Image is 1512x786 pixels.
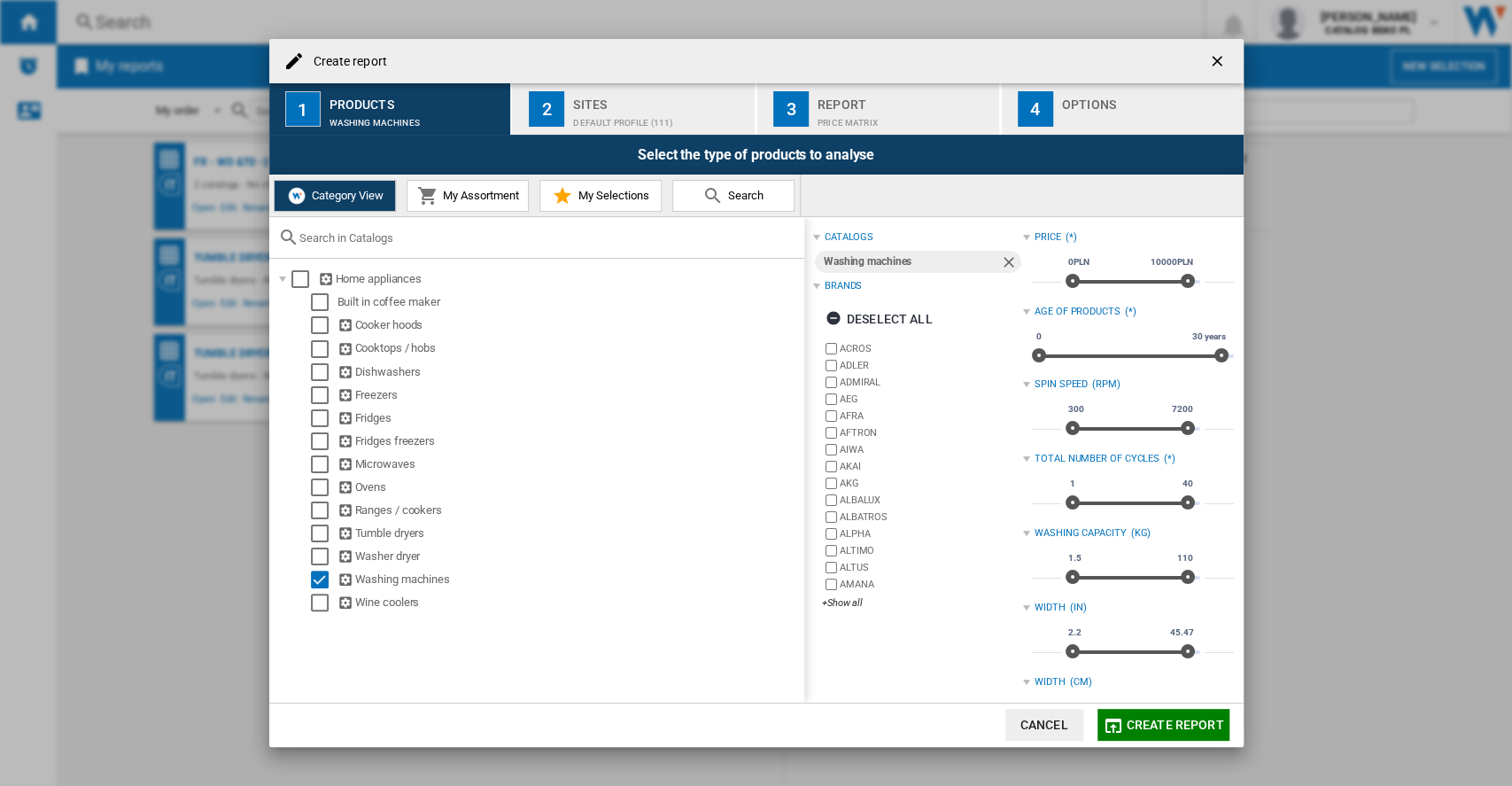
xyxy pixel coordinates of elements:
[840,494,1023,507] label: ALBALUX
[337,363,802,381] div: Dishwashers
[337,525,802,542] div: Tumble dryers
[840,510,1023,524] label: ALBATROS
[285,91,321,127] div: 1
[820,303,938,335] button: Deselect all
[826,444,837,455] input: brand.name
[573,90,748,109] div: Sites
[1167,700,1197,714] span: 115.5
[1169,402,1196,416] span: 7200
[337,293,802,311] div: Built in coffee maker
[840,527,1023,541] label: ALPHA
[1035,526,1126,541] div: WASHING CAPACITY
[826,461,837,472] input: brand.name
[1067,477,1078,491] span: 1
[291,270,318,288] md-checkbox: Select
[1208,52,1229,74] ng-md-icon: getI18NText('BUTTONS.CLOSE_DIALOG')
[826,494,837,506] input: brand.name
[1092,377,1233,392] div: (RPM)
[1190,330,1228,344] span: 30 years
[337,571,802,588] div: Washing machines
[840,393,1023,406] label: AEG
[311,571,337,588] md-checkbox: Select
[337,386,802,404] div: Freezers
[1000,253,1021,275] ng-md-icon: Remove
[1034,330,1044,344] span: 0
[757,83,1001,135] button: 3 Report Price Matrix
[724,189,764,202] span: Search
[311,339,337,357] md-checkbox: Select
[337,455,802,473] div: Microwaves
[826,393,837,405] input: brand.name
[826,377,837,388] input: brand.name
[337,316,802,334] div: Cooker hoods
[311,293,337,311] md-checkbox: Select
[1035,305,1120,319] div: Age of products
[311,548,337,565] md-checkbox: Select
[826,343,837,354] input: brand.name
[311,455,337,473] md-checkbox: Select
[1005,709,1083,741] button: Cancel
[840,342,1023,355] label: ACROS
[826,528,837,540] input: brand.name
[1066,626,1084,640] span: 2.2
[826,545,837,556] input: brand.name
[818,90,992,109] div: Report
[539,180,662,212] button: My Selections
[840,409,1023,423] label: AFRA
[1131,526,1234,541] div: (KG)
[818,109,992,128] div: Price Matrix
[311,409,337,427] md-checkbox: Select
[1070,675,1234,689] div: (CM)
[1035,377,1088,392] div: SPIN SPEED
[1035,675,1066,689] div: WIDTH
[1066,700,1089,714] span: 5.59
[1097,709,1229,741] button: Create report
[1148,255,1195,269] span: 10000PLN
[311,363,337,381] md-checkbox: Select
[513,83,756,135] button: 2 Sites Default profile (111)
[311,525,337,542] md-checkbox: Select
[274,180,396,212] button: Category View
[529,91,564,127] div: 2
[337,548,802,565] div: Washer dryer
[826,478,837,489] input: brand.name
[307,189,384,202] span: Category View
[337,502,802,519] div: Ranges / cookers
[840,443,1023,456] label: AIWA
[1002,83,1244,135] button: 4 Options
[438,189,519,202] span: My Assortment
[337,409,802,427] div: Fridges
[269,135,1244,175] div: Select the type of products to analyse
[826,360,837,371] input: brand.name
[840,460,1023,473] label: AKAI
[826,410,837,422] input: brand.name
[773,91,809,127] div: 3
[311,594,337,611] md-checkbox: Select
[840,578,1023,591] label: AMANA
[1127,718,1224,732] span: Create report
[825,230,873,245] div: catalogs
[337,479,802,496] div: Ovens
[311,479,337,496] md-checkbox: Select
[822,596,1023,610] div: +Show all
[1035,452,1159,466] div: TOTAL NUMBER OF CYCLES
[826,427,837,439] input: brand.name
[826,579,837,590] input: brand.name
[1175,551,1196,565] span: 110
[330,90,504,109] div: Products
[1180,477,1196,491] span: 40
[1035,230,1061,245] div: Price
[269,83,513,135] button: 1 Products Washing machines
[1018,91,1053,127] div: 4
[311,502,337,519] md-checkbox: Select
[573,189,648,202] span: My Selections
[311,316,337,334] md-checkbox: Select
[840,376,1023,389] label: ADMIRAL
[318,270,802,288] div: Home appliances
[826,562,837,573] input: brand.name
[573,109,748,128] div: Default profile (111)
[840,561,1023,574] label: ALTUS
[330,109,504,128] div: Washing machines
[1066,402,1087,416] span: 300
[337,594,802,611] div: Wine coolers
